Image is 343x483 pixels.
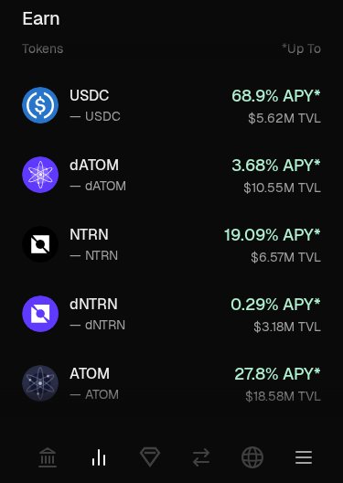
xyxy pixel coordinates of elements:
a: dATOMdATOM— dATOM3.68% APY*$10.55M TVL [7,142,336,208]
img: dNTRN [22,295,59,332]
img: USDC [22,87,59,123]
div: — dATOM [70,177,126,195]
div: USDC [70,85,121,107]
div: 3.68 % APY* [231,153,321,178]
div: — NTRN [70,246,118,264]
div: 0.29 % APY* [230,292,321,317]
div: — ATOM [70,385,119,403]
div: ATOM [70,363,119,385]
img: ATOM [22,365,59,402]
div: $10.55M TVL [231,178,321,197]
span: Earn [22,5,60,31]
div: NTRN [70,224,118,246]
div: — dNTRN [70,316,125,334]
div: dNTRN [70,294,125,316]
div: — USDC [70,107,121,125]
img: NTRN [22,226,59,263]
div: $3.18M TVL [230,317,321,336]
div: dATOM [70,155,126,177]
a: dNTRNdNTRN— dNTRN0.29% APY*$3.18M TVL [7,281,336,347]
a: USDCUSDC— USDC68.9% APY*$5.62M TVL [7,72,336,138]
div: 4.13 % APY* [236,431,321,456]
a: ATOMATOM— ATOM27.8% APY*$18.58M TVL [7,350,336,416]
div: 68.9 % APY* [231,83,321,109]
img: dATOM [22,156,59,193]
a: NTRNNTRN— NTRN19.09% APY*$6.57M TVL [7,211,336,277]
div: $6.57M TVL [224,248,321,266]
div: $18.58M TVL [234,387,321,405]
div: 27.8 % APY* [234,361,321,387]
div: 19.09 % APY* [224,222,321,248]
div: $5.62M TVL [231,109,321,127]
